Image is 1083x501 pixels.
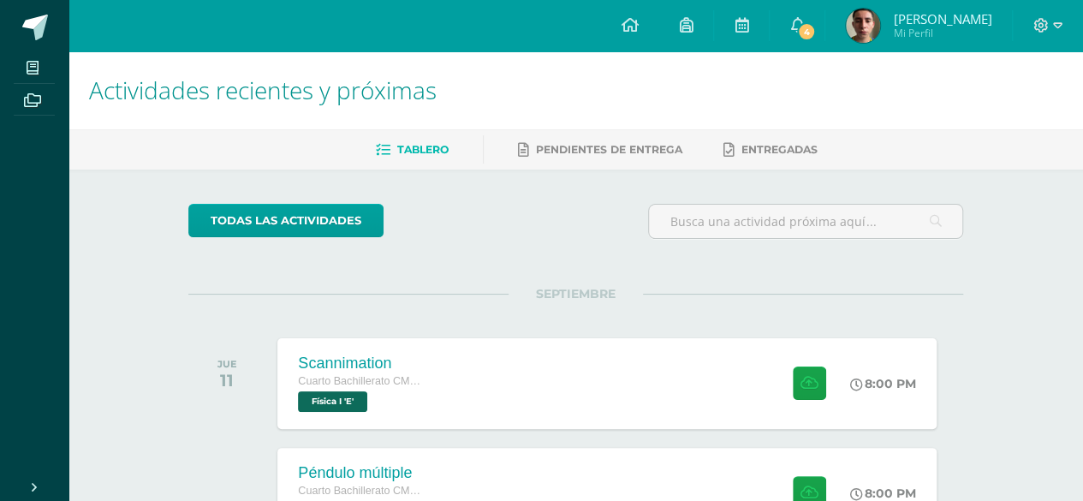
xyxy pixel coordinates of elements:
[509,286,643,301] span: SEPTIEMBRE
[723,136,818,164] a: Entregadas
[846,9,880,43] img: 044cd840ee35b6f0a796e2904b173438.png
[741,143,818,156] span: Entregadas
[797,22,816,41] span: 4
[298,375,426,387] span: Cuarto Bachillerato CMP Bachillerato en CCLL con Orientación en Computación
[397,143,449,156] span: Tablero
[298,464,426,482] div: Péndulo múltiple
[893,10,991,27] span: [PERSON_NAME]
[217,358,237,370] div: JUE
[298,391,367,412] span: Física I 'E'
[518,136,682,164] a: Pendientes de entrega
[649,205,962,238] input: Busca una actividad próxima aquí...
[850,486,916,501] div: 8:00 PM
[188,204,384,237] a: todas las Actividades
[217,370,237,391] div: 11
[893,26,991,40] span: Mi Perfil
[298,355,426,373] div: Scannimation
[298,485,426,497] span: Cuarto Bachillerato CMP Bachillerato en CCLL con Orientación en Computación
[850,376,916,391] div: 8:00 PM
[89,74,437,106] span: Actividades recientes y próximas
[376,136,449,164] a: Tablero
[536,143,682,156] span: Pendientes de entrega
